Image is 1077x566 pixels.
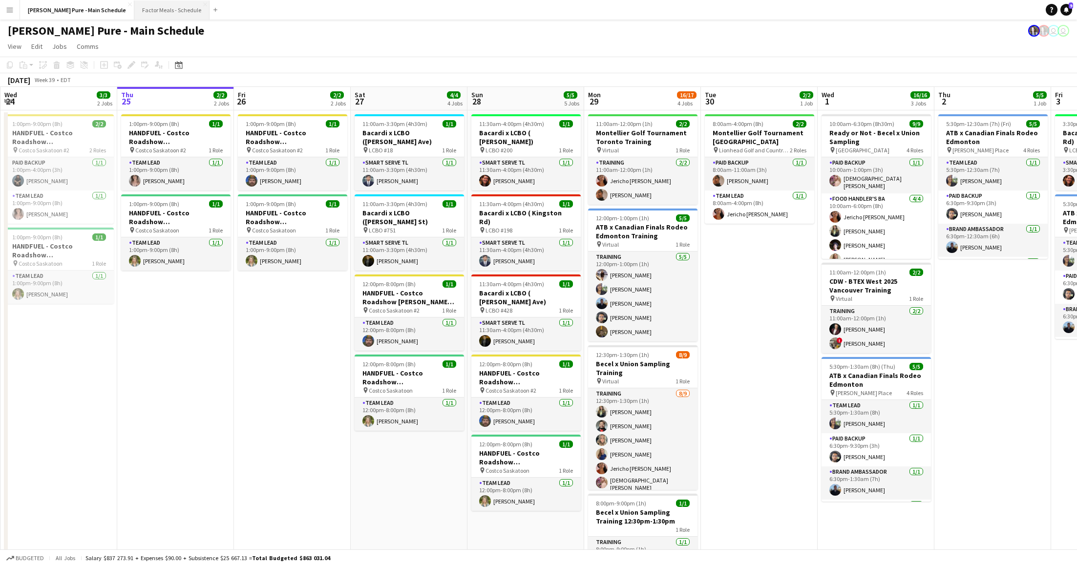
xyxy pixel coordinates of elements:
[676,120,690,127] span: 2/2
[588,388,697,538] app-card-role: Training8/912:30pm-1:30pm (1h)[PERSON_NAME][PERSON_NAME][PERSON_NAME][PERSON_NAME]Jericho [PERSON...
[676,147,690,154] span: 1 Role
[938,190,1048,224] app-card-role: Paid Backup1/16:30pm-9:30pm (3h)[PERSON_NAME]
[369,387,413,394] span: Costco Saskatoon
[52,42,67,51] span: Jobs
[596,214,649,222] span: 12:00pm-1:00pm (1h)
[676,377,690,385] span: 1 Role
[4,90,17,99] span: Wed
[238,157,347,190] app-card-role: Team Lead1/11:00pm-9:00pm (8h)[PERSON_NAME]
[355,157,464,190] app-card-role: Smart Serve TL1/111:00am-3:30pm (4h30m)[PERSON_NAME]
[355,289,464,306] h3: HANDFUEL - Costco Roadshow [PERSON_NAME], [GEOGRAPHIC_DATA]
[705,128,814,146] h3: Montellier Golf Tournament [GEOGRAPHIC_DATA]
[479,360,532,368] span: 12:00pm-8:00pm (8h)
[355,114,464,190] app-job-card: 11:00am-3:30pm (4h30m)1/1Bacardi x LCBO ([PERSON_NAME] Ave) LCBO #181 RoleSmart Serve TL1/111:00a...
[471,317,581,351] app-card-role: Smart Serve TL1/111:30am-4:00pm (4h30m)[PERSON_NAME]
[238,114,347,190] app-job-card: 1:00pm-9:00pm (8h)1/1HANDFUEL - Costco Roadshow [GEOGRAPHIC_DATA], [GEOGRAPHIC_DATA] Costco Saska...
[355,398,464,431] app-card-role: Team Lead1/112:00pm-8:00pm (8h)[PERSON_NAME]
[31,42,42,51] span: Edit
[836,295,852,302] span: Virtual
[800,100,813,107] div: 1 Job
[907,389,923,397] span: 4 Roles
[836,389,892,397] span: [PERSON_NAME] Place
[596,120,653,127] span: 11:00am-12:00pm (1h)
[588,90,601,99] span: Mon
[822,466,931,500] app-card-role: Brand Ambassador1/16:30pm-1:30am (7h)[PERSON_NAME]
[822,157,931,193] app-card-role: Paid Backup1/110:00am-1:00pm (3h)[DEMOGRAPHIC_DATA][PERSON_NAME]
[471,355,581,431] app-job-card: 12:00pm-8:00pm (8h)1/1HANDFUEL - Costco Roadshow [GEOGRAPHIC_DATA], [GEOGRAPHIC_DATA] Costco Sask...
[121,209,231,226] h3: HANDFUEL - Costco Roadshow [GEOGRAPHIC_DATA], [GEOGRAPHIC_DATA]
[246,200,296,208] span: 1:00pm-9:00pm (8h)
[129,120,179,127] span: 1:00pm-9:00pm (8h)
[471,274,581,351] app-job-card: 11:30am-4:00pm (4h30m)1/1Bacardi x LCBO ( [PERSON_NAME] Ave) LCBO #4281 RoleSmart Serve TL1/111:3...
[369,227,396,234] span: LCBO #751
[588,223,697,240] h3: ATB x Canadian Finals Rodeo Edmonton Training
[713,120,763,127] span: 8:00am-4:00pm (8h)
[836,147,889,154] span: [GEOGRAPHIC_DATA]
[559,360,573,368] span: 1/1
[822,128,931,146] h3: Ready or Not - Becel x Union Sampling
[909,295,923,302] span: 1 Role
[355,317,464,351] app-card-role: Team Lead1/112:00pm-8:00pm (8h)[PERSON_NAME]
[822,371,931,389] h3: ATB x Canadian Finals Rodeo Edmonton
[129,200,179,208] span: 1:00pm-9:00pm (8h)
[676,500,690,507] span: 1/1
[89,147,106,154] span: 2 Roles
[121,90,133,99] span: Thu
[822,433,931,466] app-card-role: Paid Backup1/16:30pm-9:30pm (3h)[PERSON_NAME]
[559,147,573,154] span: 1 Role
[602,241,619,248] span: Virtual
[362,120,427,127] span: 11:00am-3:30pm (4h30m)
[909,363,923,370] span: 5/5
[326,120,339,127] span: 1/1
[1060,4,1072,16] a: 9
[32,76,57,84] span: Week 39
[938,114,1048,259] app-job-card: 5:30pm-12:30am (7h) (Fri)5/5ATB x Canadian Finals Rodeo Edmonton [PERSON_NAME] Place4 RolesTeam L...
[4,114,114,224] app-job-card: 1:00pm-9:00pm (8h)2/2HANDFUEL - Costco Roadshow [GEOGRAPHIC_DATA], [GEOGRAPHIC_DATA] Costco Saska...
[362,200,427,208] span: 11:00am-3:30pm (4h30m)
[676,241,690,248] span: 1 Role
[822,193,931,269] app-card-role: Food Handler's BA4/410:00am-6:00pm (8h)Jericho [PERSON_NAME][PERSON_NAME][PERSON_NAME][PERSON_NAME]
[938,157,1048,190] app-card-role: Team Lead1/15:30pm-12:30am (7h)[PERSON_NAME]
[677,91,697,99] span: 16/17
[252,147,303,154] span: Costco Saskatoon #2
[588,345,697,490] div: 12:30pm-1:30pm (1h)8/9Becel x Union Sampling Training Virtual1 RoleTraining8/912:30pm-1:30pm (1h)...
[442,387,456,394] span: 1 Role
[676,214,690,222] span: 5/5
[120,96,133,107] span: 25
[822,90,834,99] span: Wed
[325,227,339,234] span: 1 Role
[238,90,246,99] span: Fri
[471,435,581,511] div: 12:00pm-8:00pm (8h)1/1HANDFUEL - Costco Roadshow [GEOGRAPHIC_DATA], [GEOGRAPHIC_DATA] Costco Sask...
[829,269,886,276] span: 11:00am-12:00pm (1h)
[362,360,416,368] span: 12:00pm-8:00pm (8h)
[588,128,697,146] h3: Montellier Golf Tournament Toronto Training
[677,100,696,107] div: 4 Jobs
[369,147,393,154] span: LCBO #18
[705,157,814,190] app-card-role: Paid Backup1/18:00am-11:00am (3h)[PERSON_NAME]
[4,128,114,146] h3: HANDFUEL - Costco Roadshow [GEOGRAPHIC_DATA], [GEOGRAPHIC_DATA]
[238,128,347,146] h3: HANDFUEL - Costco Roadshow [GEOGRAPHIC_DATA], [GEOGRAPHIC_DATA]
[121,114,231,190] div: 1:00pm-9:00pm (8h)1/1HANDFUEL - Costco Roadshow [GEOGRAPHIC_DATA], [GEOGRAPHIC_DATA] Costco Saska...
[588,114,697,205] app-job-card: 11:00am-12:00pm (1h)2/2Montellier Golf Tournament Toronto Training Virtual1 RoleTraining2/211:00a...
[471,369,581,386] h3: HANDFUEL - Costco Roadshow [GEOGRAPHIC_DATA], [GEOGRAPHIC_DATA]
[946,120,1011,127] span: 5:30pm-12:30am (7h) (Fri)
[355,274,464,351] div: 12:00pm-8:00pm (8h)1/1HANDFUEL - Costco Roadshow [PERSON_NAME], [GEOGRAPHIC_DATA] Costco Saskatoo...
[4,271,114,304] app-card-role: Team Lead1/11:00pm-9:00pm (8h)[PERSON_NAME]
[355,90,365,99] span: Sat
[5,553,45,564] button: Budgeted
[938,128,1048,146] h3: ATB x Canadian Finals Rodeo Edmonton
[822,277,931,294] h3: CDW - BTEX West 2025 Vancouver Training
[246,120,296,127] span: 1:00pm-9:00pm (8h)
[442,147,456,154] span: 1 Role
[602,377,619,385] span: Virtual
[676,526,690,533] span: 1 Role
[822,500,931,547] app-card-role: Brand Ambassador2/2
[20,0,134,20] button: [PERSON_NAME] Pure - Main Schedule
[822,306,931,353] app-card-role: Training2/211:00am-12:00pm (1h)[PERSON_NAME]![PERSON_NAME]
[121,194,231,271] app-job-card: 1:00pm-9:00pm (8h)1/1HANDFUEL - Costco Roadshow [GEOGRAPHIC_DATA], [GEOGRAPHIC_DATA] Costco Saska...
[1034,100,1046,107] div: 1 Job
